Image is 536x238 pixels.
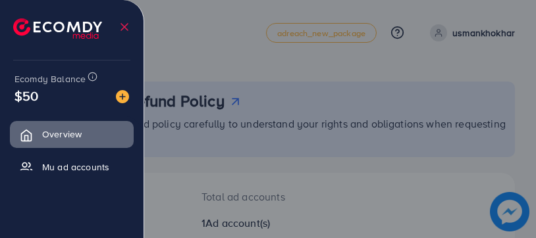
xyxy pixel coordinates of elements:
[42,160,109,174] span: My ad accounts
[116,90,129,103] img: image
[13,18,102,39] img: logo
[14,86,38,105] span: $50
[10,121,134,147] a: Overview
[10,154,134,180] a: My ad accounts
[42,128,82,141] span: Overview
[14,72,86,85] span: Ecomdy Balance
